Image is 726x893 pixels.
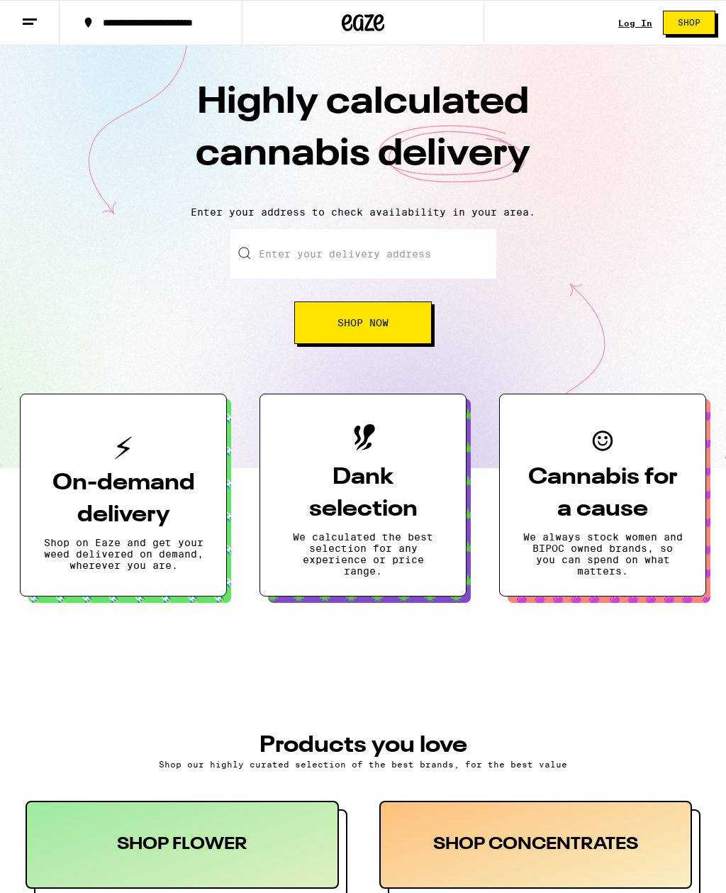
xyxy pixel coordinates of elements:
h3: Cannabis for a cause [523,462,683,526]
button: Dank selectionWe calculated the best selection for any experience or price range. [259,394,467,597]
button: On-demand deliveryShop on Eaze and get your weed delivered on demand, wherever you are. [20,394,227,597]
span: Shop Now [337,318,389,328]
div: SHOP FLOWER [26,801,339,889]
a: Log In [618,18,652,28]
h1: Highly calculated cannabis delivery [115,77,611,195]
p: Enter your address to check availability in your area. [14,206,712,218]
button: Cannabis for a causeWe always stock women and BIPOC owned brands, so you can spend on what matters. [499,394,706,597]
span: Shop [678,18,700,27]
p: We calculated the best selection for any experience or price range. [283,531,443,577]
button: Shop Now [294,301,432,344]
div: SHOP CONCENTRATES [379,801,693,889]
h3: Dank selection [283,462,443,526]
a: Shop [652,11,726,35]
input: Enter your delivery address [230,229,496,279]
p: Shop our highly curated selection of the best brands, for the best value [26,760,700,769]
h3: PRODUCTS YOU LOVE [26,734,700,757]
h3: On-demand delivery [43,467,203,531]
button: Shop [663,11,715,35]
p: Shop on Eaze and get your weed delivered on demand, wherever you are. [43,537,203,571]
p: We always stock women and BIPOC owned brands, so you can spend on what matters. [523,531,683,577]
